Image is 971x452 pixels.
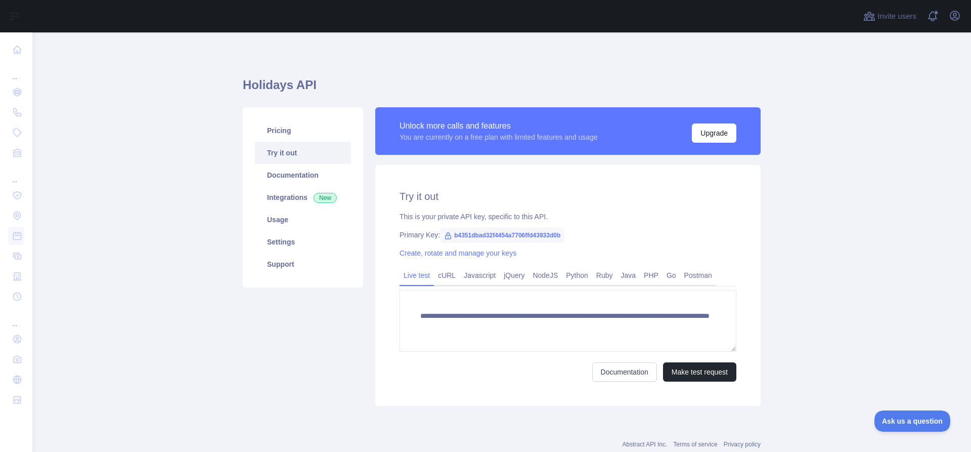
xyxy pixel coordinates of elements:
a: cURL [434,267,460,283]
a: Pricing [255,119,351,142]
div: This is your private API key, specific to this API. [400,212,736,222]
a: Documentation [255,164,351,186]
a: Go [663,267,680,283]
span: b4351dbad32f4454a7706ffd43933d0b [440,228,564,243]
button: Make test request [663,362,736,382]
div: ... [8,61,24,81]
a: Try it out [255,142,351,164]
button: Invite users [861,8,918,24]
div: ... [8,164,24,184]
a: Python [562,267,592,283]
a: Settings [255,231,351,253]
div: You are currently on a free plan with limited features and usage [400,132,598,142]
a: Abstract API Inc. [623,441,668,448]
a: Javascript [460,267,500,283]
div: Unlock more calls and features [400,120,598,132]
a: Integrations New [255,186,351,209]
a: PHP [640,267,663,283]
a: jQuery [500,267,528,283]
a: Documentation [592,362,657,382]
a: Usage [255,209,351,231]
a: Support [255,253,351,275]
a: Ruby [592,267,617,283]
span: New [314,193,337,203]
div: Primary Key: [400,230,736,240]
a: Privacy policy [724,441,761,448]
a: Terms of service [673,441,717,448]
a: Create, rotate and manage your keys [400,249,516,257]
button: Upgrade [692,124,736,143]
span: Invite users [877,11,916,22]
a: NodeJS [528,267,562,283]
h1: Holidays API [243,77,761,101]
iframe: Toggle Customer Support [874,410,951,432]
a: Java [617,267,640,283]
a: Live test [400,267,434,283]
h2: Try it out [400,189,736,203]
a: Postman [680,267,716,283]
div: ... [8,308,24,328]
